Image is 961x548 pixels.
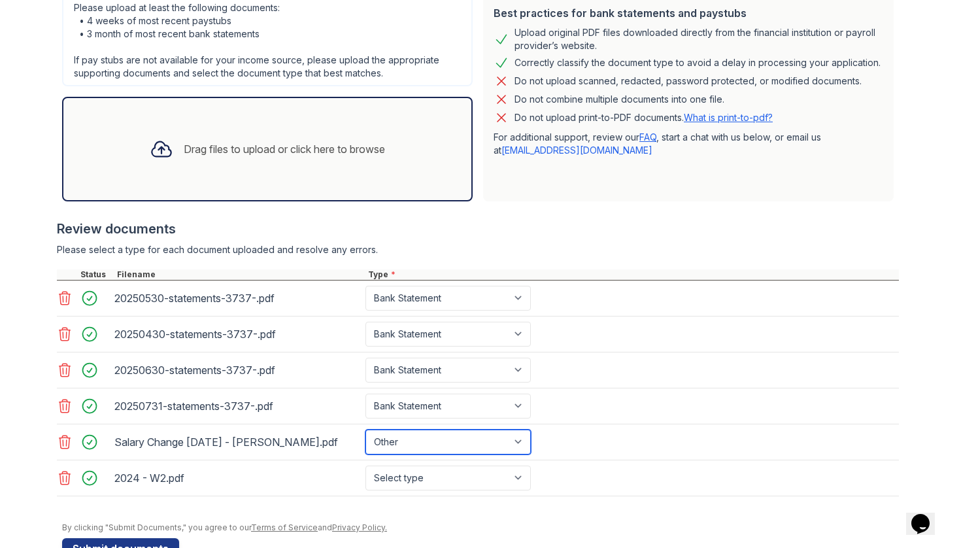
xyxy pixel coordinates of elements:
div: Do not combine multiple documents into one file. [514,92,724,107]
div: By clicking "Submit Documents," you agree to our and [62,522,899,533]
p: Do not upload print-to-PDF documents. [514,111,773,124]
div: 20250731-statements-3737-.pdf [114,396,360,417]
div: 20250630-statements-3737-.pdf [114,360,360,381]
p: For additional support, review our , start a chat with us below, or email us at [494,131,883,157]
div: Do not upload scanned, redacted, password protected, or modified documents. [514,73,862,89]
a: What is print-to-pdf? [684,112,773,123]
iframe: chat widget [906,496,948,535]
div: 2024 - W2.pdf [114,468,360,488]
a: Terms of Service [251,522,318,532]
a: Privacy Policy. [332,522,387,532]
div: Please select a type for each document uploaded and resolve any errors. [57,243,899,256]
div: Upload original PDF files downloaded directly from the financial institution or payroll provider’... [514,26,883,52]
a: FAQ [639,131,656,143]
div: Filename [114,269,365,280]
a: [EMAIL_ADDRESS][DOMAIN_NAME] [501,145,652,156]
div: Review documents [57,220,899,238]
div: 20250530-statements-3737-.pdf [114,288,360,309]
div: Best practices for bank statements and paystubs [494,5,883,21]
div: Type [365,269,899,280]
div: Salary Change [DATE] - [PERSON_NAME].pdf [114,432,360,453]
div: Status [78,269,114,280]
div: 20250430-statements-3737-.pdf [114,324,360,345]
div: Drag files to upload or click here to browse [184,141,385,157]
div: Correctly classify the document type to avoid a delay in processing your application. [514,55,881,71]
